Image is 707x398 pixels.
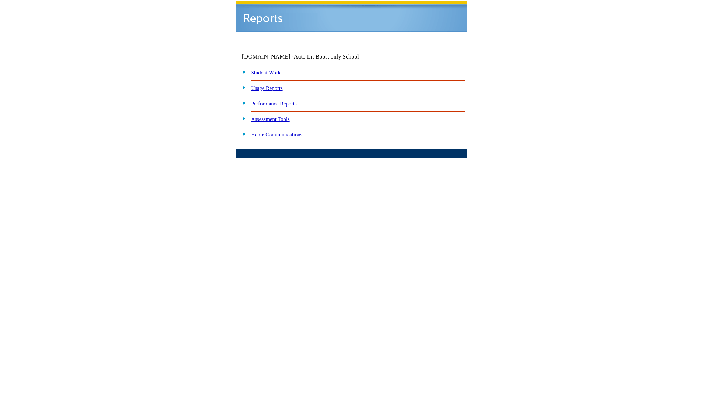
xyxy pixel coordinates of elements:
[251,85,283,91] a: Usage Reports
[251,116,290,122] a: Assessment Tools
[238,99,246,106] img: plus.gif
[236,1,467,32] img: header
[294,53,359,60] nobr: Auto Lit Boost only School
[238,84,246,91] img: plus.gif
[251,70,281,76] a: Student Work
[238,115,246,122] img: plus.gif
[251,101,297,107] a: Performance Reports
[238,69,246,75] img: plus.gif
[242,53,377,60] td: [DOMAIN_NAME] -
[238,130,246,137] img: plus.gif
[251,132,303,137] a: Home Communications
